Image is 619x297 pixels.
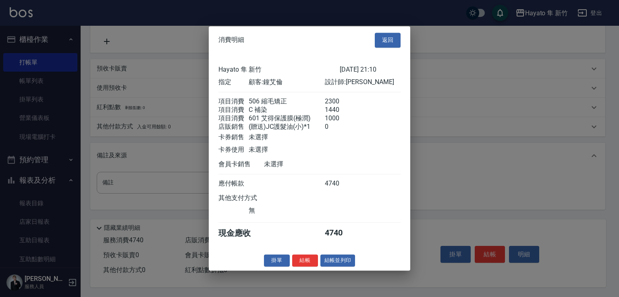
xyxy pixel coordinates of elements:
div: 項目消費 [218,106,249,114]
button: 掛單 [264,254,290,267]
div: C 補染 [249,106,324,114]
div: (贈送)JC護髮油(小)*1 [249,123,324,131]
div: 未選擇 [249,133,324,142]
div: 現金應收 [218,228,264,239]
div: 項目消費 [218,97,249,106]
span: 消費明細 [218,36,244,44]
div: 店販銷售 [218,123,249,131]
button: 結帳 [292,254,318,267]
button: 返回 [375,33,401,47]
div: 4740 [325,179,355,188]
div: 項目消費 [218,114,249,123]
div: 指定 [218,78,249,87]
div: 1440 [325,106,355,114]
div: 601 艾得保護膜(極潤) [249,114,324,123]
div: 506 縮毛矯正 [249,97,324,106]
div: 設計師: [PERSON_NAME] [325,78,401,87]
div: [DATE] 21:10 [340,66,401,74]
div: 未選擇 [249,146,324,154]
div: 無 [249,206,324,215]
div: 未選擇 [264,160,340,169]
div: 會員卡銷售 [218,160,264,169]
button: 結帳並列印 [320,254,355,267]
div: 應付帳款 [218,179,249,188]
div: 0 [325,123,355,131]
div: 1000 [325,114,355,123]
div: 4740 [325,228,355,239]
div: 卡券使用 [218,146,249,154]
div: 顧客: 鐘艾倫 [249,78,324,87]
div: Hayato 隼 新竹 [218,66,340,74]
div: 2300 [325,97,355,106]
div: 卡券銷售 [218,133,249,142]
div: 其他支付方式 [218,194,279,202]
